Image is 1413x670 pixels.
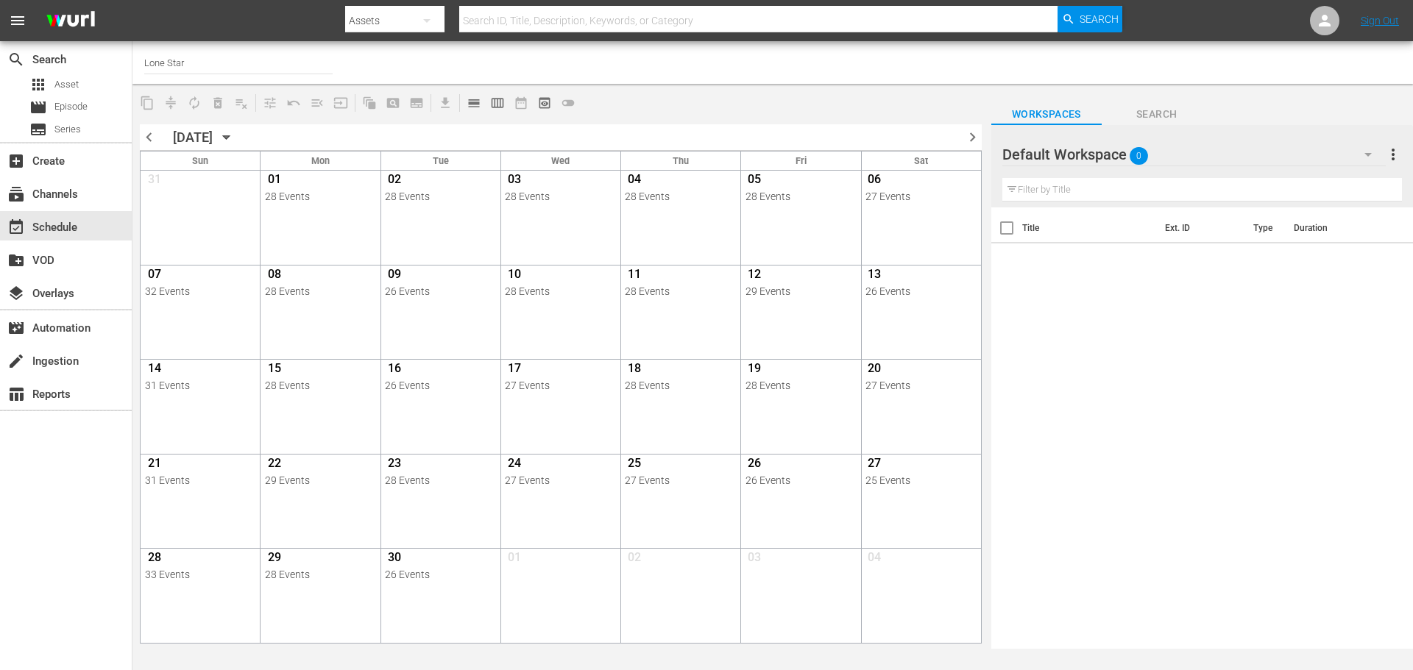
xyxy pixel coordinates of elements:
div: 28 Events [625,379,736,391]
span: Series [54,122,81,137]
span: Download as CSV [428,88,457,117]
span: Refresh All Search Blocks [353,88,381,117]
span: 08 [265,267,283,285]
div: 26 Events [385,569,496,580]
div: 28 Events [265,285,376,297]
span: Schedule [7,218,25,236]
span: 06 [865,172,884,190]
span: Select an event to delete [206,91,230,115]
div: 28 Events [265,569,376,580]
span: Fri [796,155,807,166]
div: 28 Events [625,190,736,202]
span: Week Calendar View [486,91,509,115]
span: 0 [1130,140,1148,171]
div: 28 Events [385,474,496,486]
div: 26 Events [385,379,496,391]
span: 23 [385,456,403,474]
span: 19 [746,361,764,379]
span: 09 [385,267,403,285]
span: menu [9,12,26,29]
div: 27 Events [505,379,616,391]
span: Clear Lineup [230,91,253,115]
div: Default Workspace [1002,134,1386,175]
span: 03 [746,550,764,569]
div: 28 Events [746,379,857,391]
span: Mon [311,155,330,166]
div: 28 Events [625,285,736,297]
span: 16 [385,361,403,379]
span: 28 [145,550,163,569]
span: Channels [7,185,25,203]
span: calendar_view_week_outlined [490,96,505,110]
div: 26 Events [865,285,977,297]
span: Day Calendar View [457,88,486,117]
span: preview_outlined [537,96,552,110]
span: Sun [192,155,208,166]
span: Episode [54,99,88,114]
span: 04 [865,550,884,569]
th: Title [1022,207,1156,249]
span: 24 [505,456,523,474]
span: 02 [625,550,643,569]
th: Type [1244,207,1285,249]
div: 28 Events [505,285,616,297]
div: 27 Events [505,474,616,486]
span: 13 [865,267,884,285]
span: 22 [265,456,283,474]
span: Search [1080,6,1119,32]
span: 27 [865,456,884,474]
div: 28 Events [265,379,376,391]
div: 29 Events [265,474,376,486]
span: Ingestion [7,352,25,370]
div: 31 Events [145,379,256,391]
div: 25 Events [865,474,977,486]
span: Episode [29,99,47,116]
span: Wed [551,155,570,166]
span: 29 [265,550,283,569]
span: 31 [145,172,163,190]
span: Asset [54,77,79,92]
span: 18 [625,361,643,379]
span: 26 [746,456,764,474]
span: calendar_view_day_outlined [467,96,481,110]
span: more_vert [1384,146,1402,163]
span: Search [1102,105,1212,124]
span: 25 [625,456,643,474]
span: 20 [865,361,884,379]
span: 05 [746,172,764,190]
span: Automation [7,319,25,337]
th: Duration [1285,207,1373,249]
span: Revert to Primary Episode [282,91,305,115]
span: 14 [145,361,163,379]
span: 01 [505,550,523,569]
button: more_vert [1384,137,1402,172]
span: Month Calendar View [509,91,533,115]
span: 01 [265,172,283,190]
button: Search [1058,6,1122,32]
div: 28 Events [505,190,616,202]
span: 15 [265,361,283,379]
span: Remove Gaps & Overlaps [159,91,183,115]
div: Month View [140,151,982,644]
span: Create [7,152,25,170]
span: 02 [385,172,403,190]
span: chevron_right [963,128,982,146]
img: ans4CAIJ8jUAAAAAAAAAAAAAAAAAAAAAAAAgQb4GAAAAAAAAAAAAAAAAAAAAAAAAJMjXAAAAAAAAAAAAAAAAAAAAAAAAgAT5G... [35,4,106,38]
span: Tue [433,155,449,166]
span: Sat [914,155,928,166]
div: 32 Events [145,285,256,297]
span: View Backup [533,91,556,115]
span: 30 [385,550,403,569]
span: 12 [746,267,764,285]
div: 26 Events [746,474,857,486]
span: VOD [7,252,25,269]
span: Search [7,51,25,68]
div: 31 Events [145,474,256,486]
div: 33 Events [145,569,256,580]
span: chevron_left [140,128,158,146]
span: 17 [505,361,523,379]
div: 27 Events [625,474,736,486]
span: Loop Content [183,91,206,115]
span: Reports [7,385,25,403]
span: 24 hours Lineup View is OFF [556,91,580,115]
